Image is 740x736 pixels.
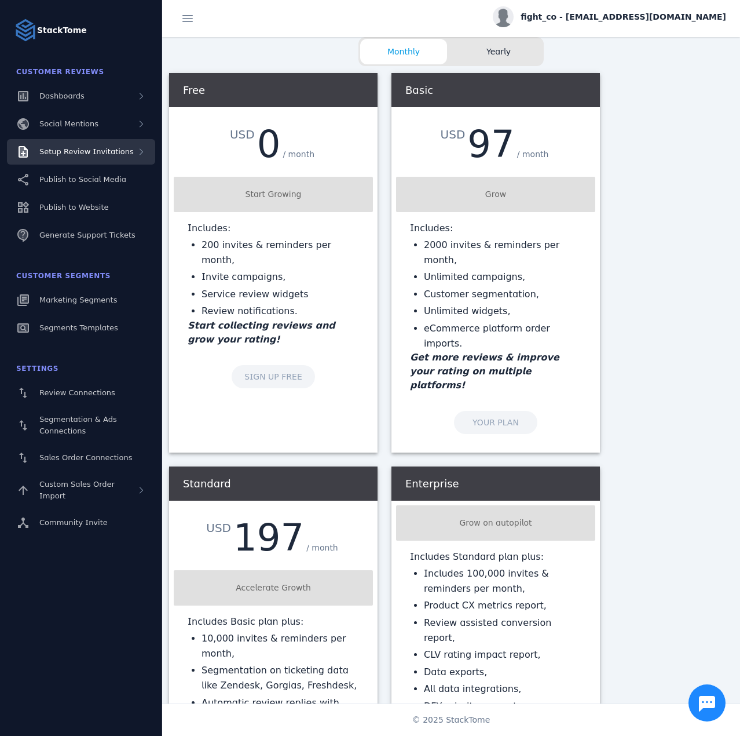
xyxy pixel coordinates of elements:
a: Sales Order Connections [7,445,155,471]
li: Automatic review replies with ChatGPT AI, [202,695,359,725]
div: 0 [257,126,281,163]
span: Sales Order Connections [39,453,132,462]
span: Social Mentions [39,119,98,128]
span: Setup Review Invitations [39,147,134,156]
div: / month [280,146,317,163]
span: Publish to Website [39,203,108,212]
div: Start Growing [178,188,368,201]
a: Segmentation & Ads Connections [7,408,155,443]
span: Standard [183,478,231,490]
li: DFY priority support. [424,699,581,714]
li: 2000 invites & reminders per month, [424,238,581,267]
div: Accelerate Growth [178,582,368,594]
div: / month [515,146,551,163]
span: Publish to Social Media [39,175,126,184]
a: Segments Templates [7,315,155,341]
li: 200 invites & reminders per month, [202,238,359,267]
li: Includes 100,000 invites & reminders per month, [424,566,581,596]
span: Customer Segments [16,272,111,280]
button: fight_co - [EMAIL_ADDRESS][DOMAIN_NAME] [493,6,726,27]
li: CLV rating impact report, [424,647,581,662]
span: Customer Reviews [16,68,104,76]
li: Product CX metrics report, [424,598,581,613]
img: profile.jpg [493,6,514,27]
div: Grow on autopilot [401,517,591,529]
li: All data integrations, [424,682,581,697]
a: Marketing Segments [7,287,155,313]
a: Review Connections [7,380,155,406]
div: Grow [401,188,591,201]
div: / month [304,540,340,556]
li: Segmentation on ticketing data like Zendesk, Gorgias, Freshdesk, [202,663,359,693]
span: Segmentation & Ads Connections [39,415,117,435]
a: Generate Support Tickets [7,223,155,248]
span: Segments Templates [39,323,118,332]
li: Invite campaigns, [202,269,359,285]
a: Publish to Website [7,195,155,220]
li: Data exports, [424,665,581,680]
strong: StackTome [37,24,87,37]
span: Monthly [360,46,447,58]
li: Unlimited widgets, [424,304,581,319]
span: Marketing Segments [39,296,117,304]
p: Includes: [188,221,359,235]
div: USD [230,126,257,143]
span: © 2025 StackTome [412,714,490,726]
em: Start collecting reviews and grow your rating! [188,320,335,345]
span: Community Invite [39,518,108,527]
span: Enterprise [405,478,459,490]
li: Review assisted conversion report, [424,615,581,645]
p: Includes Standard plan plus: [410,550,581,564]
p: Includes Basic plan plus: [188,615,359,629]
em: Get more reviews & improve your rating on multiple platforms! [410,352,559,391]
a: Community Invite [7,510,155,535]
div: USD [441,126,468,143]
li: Unlimited campaigns, [424,269,581,285]
span: fight_co - [EMAIL_ADDRESS][DOMAIN_NAME] [521,11,726,23]
img: Logo image [14,19,37,42]
li: eCommerce platform order imports. [424,321,581,351]
li: Review notifications. [202,304,359,319]
div: 97 [467,126,514,163]
span: Settings [16,365,58,373]
span: Basic [405,84,433,96]
span: Dashboards [39,92,85,100]
span: Review Connections [39,388,115,397]
span: Custom Sales Order Import [39,480,115,500]
p: Includes: [410,221,581,235]
span: Free [183,84,205,96]
li: 10,000 invites & reminders per month, [202,631,359,661]
li: Service review widgets [202,287,359,302]
a: Publish to Social Media [7,167,155,192]
span: Generate Support Tickets [39,231,135,239]
div: 197 [233,519,304,556]
li: Customer segmentation, [424,287,581,302]
div: USD [206,519,233,537]
span: Yearly [455,46,542,58]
